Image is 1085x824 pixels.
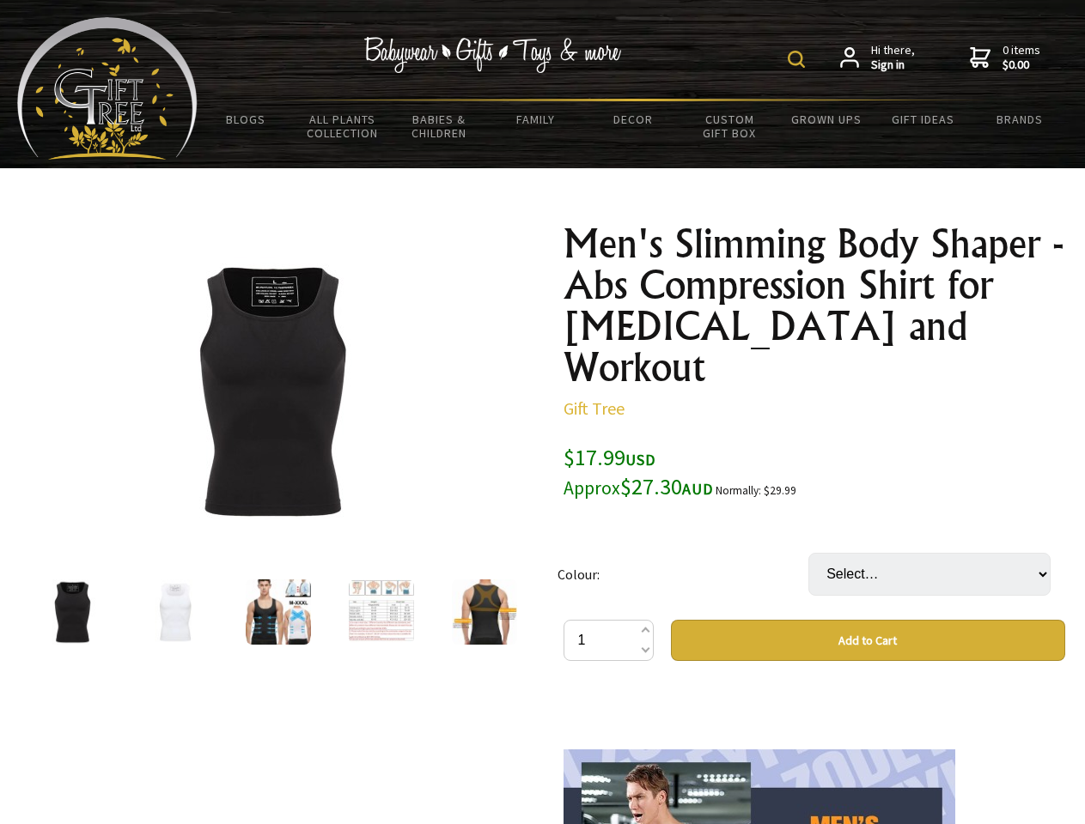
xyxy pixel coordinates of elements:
a: Gift Tree [564,397,625,419]
a: All Plants Collection [295,101,392,151]
img: Babywear - Gifts - Toys & more [364,37,622,73]
a: Custom Gift Box [681,101,778,151]
span: USD [625,450,655,470]
a: Decor [584,101,681,137]
img: Babyware - Gifts - Toys and more... [17,17,198,160]
a: Gift Ideas [875,101,972,137]
a: Hi there,Sign in [840,43,915,73]
img: Men's Slimming Body Shaper - Abs Compression Shirt for Gynecomastia and Workout [349,579,414,645]
img: Men's Slimming Body Shaper - Abs Compression Shirt for Gynecomastia and Workout [137,257,405,524]
span: Hi there, [871,43,915,73]
img: Men's Slimming Body Shaper - Abs Compression Shirt for Gynecomastia and Workout [40,579,105,645]
span: $17.99 $27.30 [564,443,713,500]
a: 0 items$0.00 [970,43,1040,73]
a: Grown Ups [777,101,875,137]
img: Men's Slimming Body Shaper - Abs Compression Shirt for Gynecomastia and Workout [143,579,208,645]
img: Men's Slimming Body Shaper - Abs Compression Shirt for Gynecomastia and Workout [246,579,311,645]
span: 0 items [1003,42,1040,73]
a: Family [488,101,585,137]
a: BLOGS [198,101,295,137]
strong: $0.00 [1003,58,1040,73]
small: Normally: $29.99 [716,483,796,498]
img: Men's Slimming Body Shaper - Abs Compression Shirt for Gynecomastia and Workout [452,579,517,645]
button: Add to Cart [671,620,1065,661]
span: AUD [682,479,713,499]
small: Approx [564,476,620,500]
a: Babies & Children [391,101,488,151]
a: Brands [972,101,1069,137]
td: Colour: [558,529,808,620]
img: product search [788,51,805,68]
strong: Sign in [871,58,915,73]
h1: Men's Slimming Body Shaper - Abs Compression Shirt for [MEDICAL_DATA] and Workout [564,223,1065,388]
